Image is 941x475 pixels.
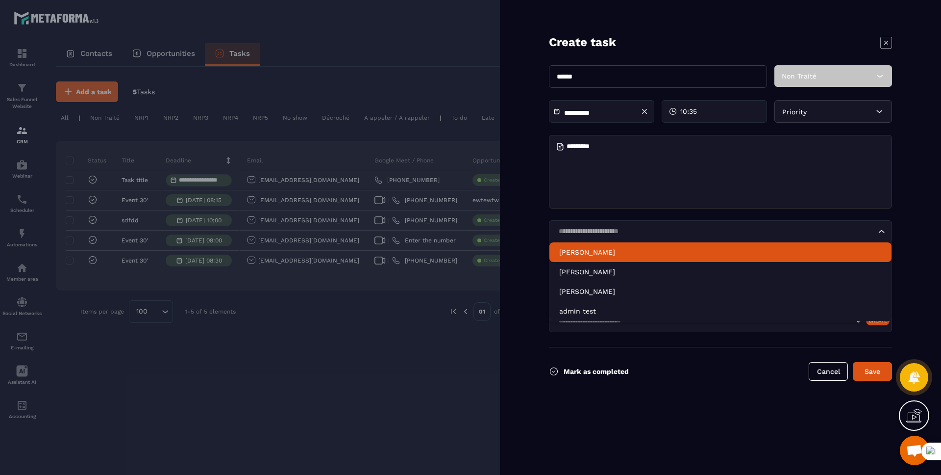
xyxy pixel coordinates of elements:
[782,108,807,116] span: Priority
[564,368,629,375] p: Mark as completed
[680,106,697,116] span: 10:35
[559,267,882,277] p: Dien Dang
[559,247,882,257] p: Xuan Thuy
[782,72,817,80] span: Non Traité
[555,226,876,237] input: Search for option
[809,362,848,381] button: Cancel
[853,362,892,381] button: Save
[549,220,892,243] div: Search for option
[559,287,882,296] p: CAO THUY
[549,34,616,51] p: Create task
[559,306,882,316] p: admin test
[549,310,892,332] div: Search for option
[900,436,929,465] div: Mở cuộc trò chuyện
